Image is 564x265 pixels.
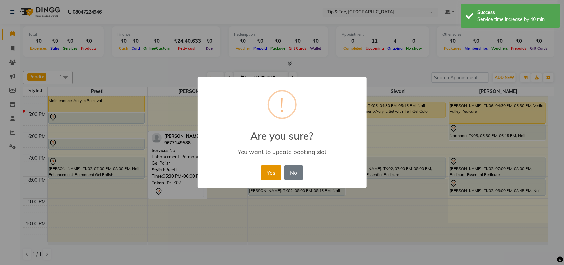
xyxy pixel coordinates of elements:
[198,122,367,142] h2: Are you sure?
[477,9,555,16] div: Success
[284,165,303,180] button: No
[207,148,357,155] div: You want to update booking slot
[261,165,281,180] button: Yes
[477,16,555,23] div: Service time increase by 40 min.
[280,91,284,118] div: !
